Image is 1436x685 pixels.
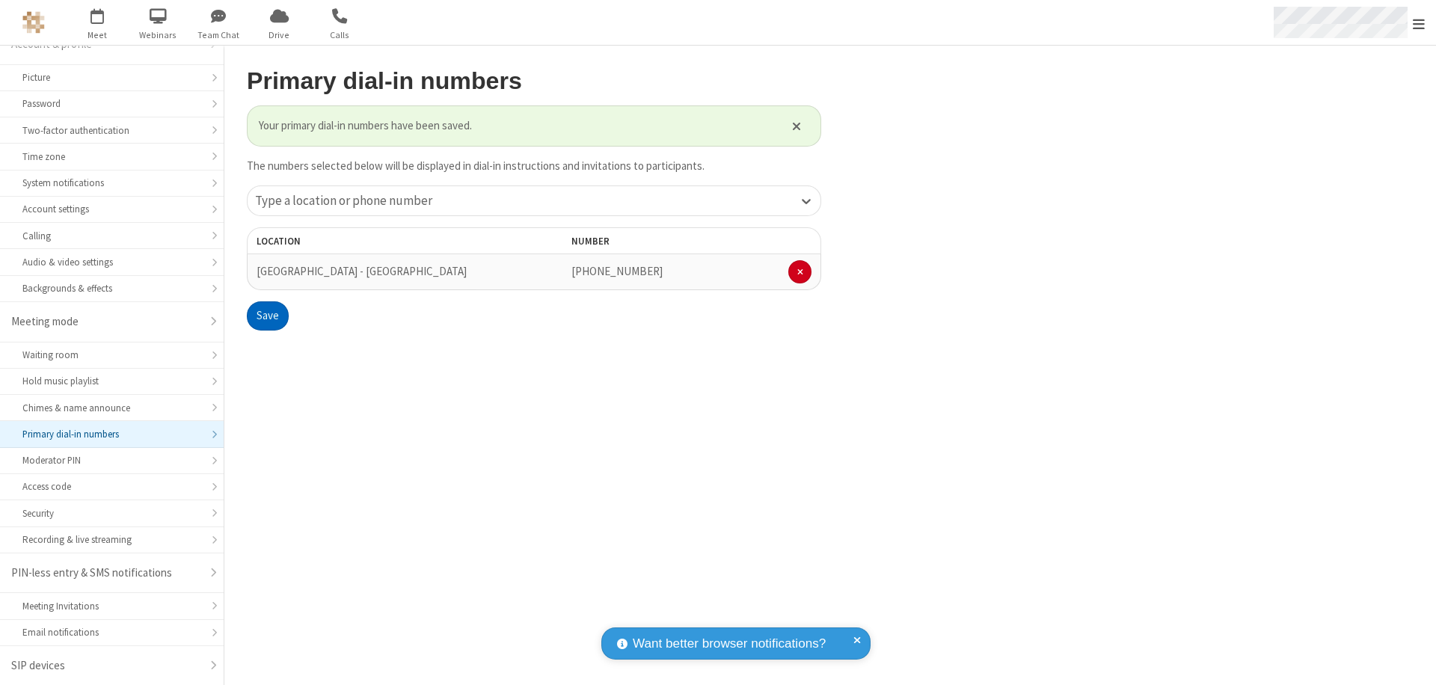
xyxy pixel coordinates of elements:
div: Two-factor authentication [22,123,201,138]
div: System notifications [22,176,201,190]
div: SIP devices [11,657,201,675]
div: PIN-less entry & SMS notifications [11,565,201,582]
div: Calling [22,229,201,243]
div: Chimes & name announce [22,401,201,415]
span: Meet [70,28,126,42]
p: The numbers selected below will be displayed in dial-in instructions and invitations to participa... [247,158,821,175]
span: [PHONE_NUMBER] [571,264,663,278]
button: Close alert [785,114,809,137]
span: Webinars [130,28,186,42]
div: Access code [22,479,201,494]
th: Number [562,227,821,254]
div: Password [22,96,201,111]
span: Want better browser notifications? [633,634,826,654]
div: Security [22,506,201,520]
td: [GEOGRAPHIC_DATA] - [GEOGRAPHIC_DATA] [247,254,476,289]
div: Moderator PIN [22,453,201,467]
img: QA Selenium DO NOT DELETE OR CHANGE [22,11,45,34]
button: Save [247,301,289,331]
div: Audio & video settings [22,255,201,269]
div: Recording & live streaming [22,532,201,547]
span: Calls [312,28,368,42]
div: Primary dial-in numbers [22,427,201,441]
div: Time zone [22,150,201,164]
th: Location [247,227,476,254]
div: Account settings [22,202,201,216]
div: Email notifications [22,625,201,639]
div: Hold music playlist [22,374,201,388]
h2: Primary dial-in numbers [247,68,821,94]
span: Your primary dial-in numbers have been saved. [259,117,773,135]
div: Meeting mode [11,313,201,331]
div: Backgrounds & effects [22,281,201,295]
div: Picture [22,70,201,85]
div: Waiting room [22,348,201,362]
span: Drive [251,28,307,42]
div: Meeting Invitations [22,599,201,613]
div: Type a location or phone number [255,191,443,211]
span: Team Chat [191,28,247,42]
